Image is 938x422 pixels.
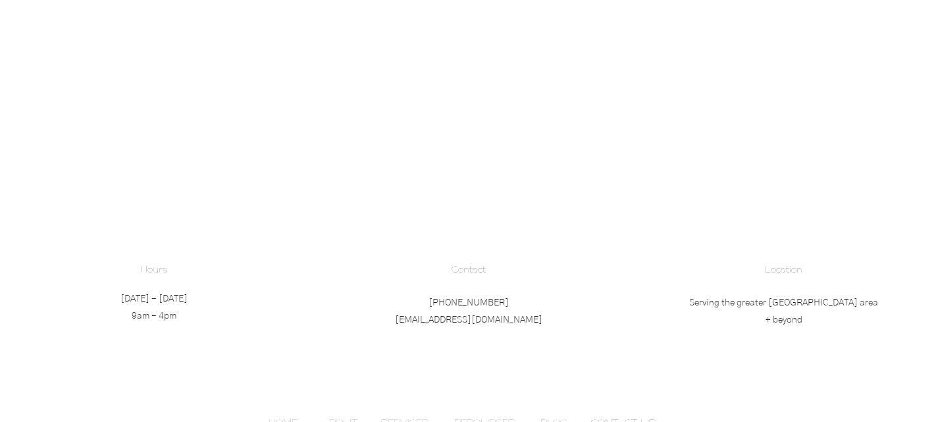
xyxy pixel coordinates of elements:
span: [PHONE_NUMBER] [EMAIL_ADDRESS][DOMAIN_NAME] [395,298,542,325]
a: [PHONE_NUMBER][EMAIL_ADDRESS][DOMAIN_NAME] [395,296,542,325]
h6: Location [679,263,889,277]
span: + beyond [766,315,802,325]
span: Hours [140,263,168,275]
span: [DATE] - [DATE] 9am - 4pm [120,294,188,321]
span: Contact [452,263,486,275]
span: Serving the greater [GEOGRAPHIC_DATA] area [689,298,878,307]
